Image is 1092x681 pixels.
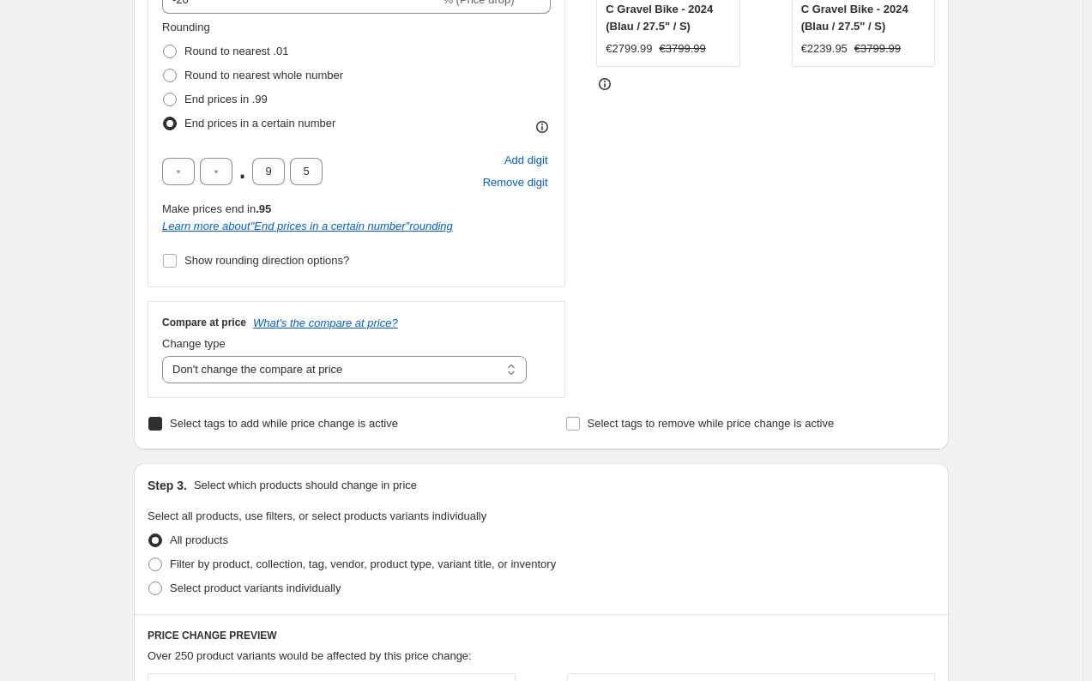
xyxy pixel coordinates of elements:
[194,477,417,494] p: Select which products should change in price
[170,417,398,430] span: Select tags to add while price change is active
[606,40,652,57] div: €2799.99
[170,557,556,570] span: Filter by product, collection, tag, vendor, product type, variant title, or inventory
[238,158,247,185] span: .
[184,254,349,267] span: Show rounding direction options?
[801,40,848,57] div: €2239.95
[256,202,271,215] b: .95
[162,220,453,232] a: Learn more about"End prices in a certain number"rounding
[162,21,210,33] span: Rounding
[660,40,706,57] strike: €3799.99
[148,649,472,662] span: Over 250 product variants would be affected by this price change:
[184,117,335,130] span: End prices in a certain number
[170,582,341,594] span: Select product variants individually
[290,158,323,185] input: ﹡
[162,158,195,185] input: ﹡
[148,629,935,642] h6: PRICE CHANGE PREVIEW
[480,172,551,194] button: Remove placeholder
[854,40,901,57] strike: €3799.99
[184,45,288,57] span: Round to nearest .01
[184,93,268,105] span: End prices in .99
[170,533,228,546] span: All products
[148,509,486,522] span: Select all products, use filters, or select products variants individually
[162,220,453,232] i: Learn more about " End prices in a certain number " rounding
[162,202,271,215] span: Make prices end in
[252,158,285,185] input: ﹡
[200,158,232,185] input: ﹡
[162,337,226,350] span: Change type
[504,152,548,169] span: Add digit
[148,477,187,494] h2: Step 3.
[162,316,246,329] h3: Compare at price
[502,149,551,172] button: Add placeholder
[253,316,398,329] button: What's the compare at price?
[588,417,835,430] span: Select tags to remove while price change is active
[483,174,548,191] span: Remove digit
[184,69,343,81] span: Round to nearest whole number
